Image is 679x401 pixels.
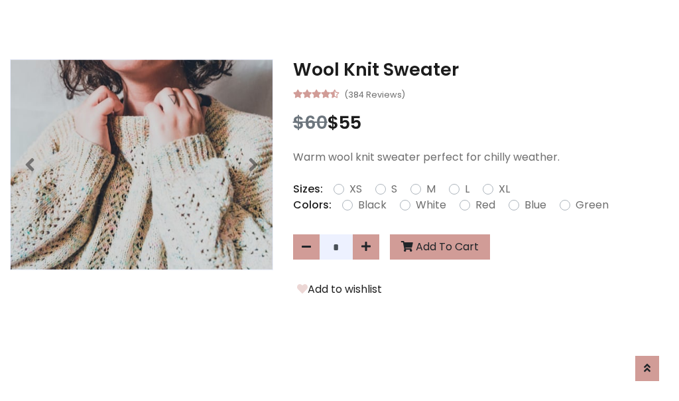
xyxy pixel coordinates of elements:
p: Sizes: [293,181,323,197]
label: White [416,197,446,213]
h3: $ [293,112,669,133]
label: Red [475,197,495,213]
button: Add To Cart [390,234,490,260]
p: Colors: [293,197,332,213]
label: Black [358,197,387,213]
label: L [465,181,469,197]
span: 55 [339,110,361,135]
label: Blue [525,197,546,213]
h3: Wool Knit Sweater [293,59,669,80]
label: Green [576,197,609,213]
small: (384 Reviews) [344,86,405,102]
label: M [426,181,436,197]
label: S [391,181,397,197]
img: Image [11,60,273,270]
button: Add to wishlist [293,281,386,298]
span: $60 [293,110,328,135]
p: Warm wool knit sweater perfect for chilly weather. [293,149,669,165]
label: XL [499,181,510,197]
label: XS [349,181,362,197]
